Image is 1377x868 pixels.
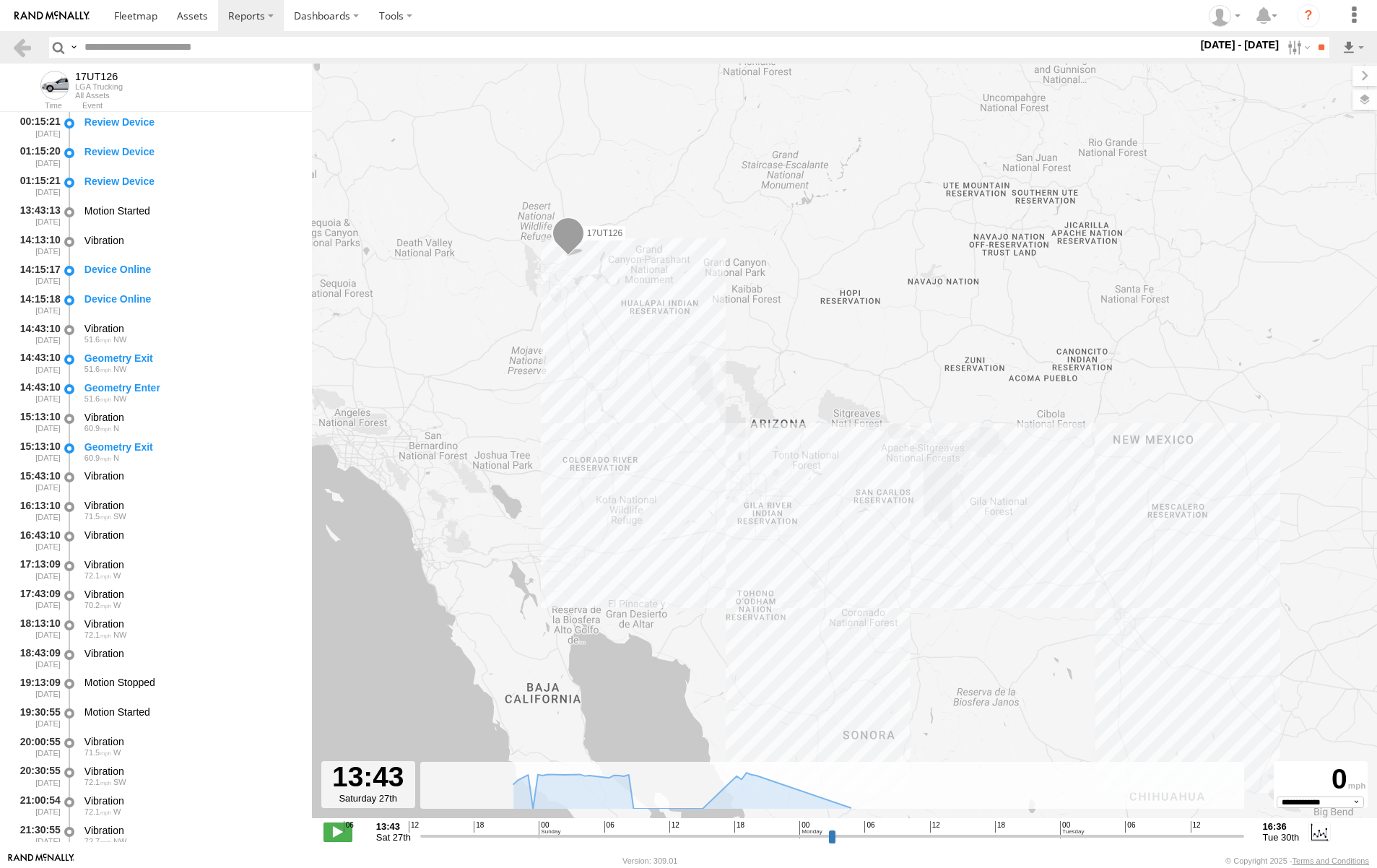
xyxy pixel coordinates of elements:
[1293,856,1369,865] a: Terms and Conditions
[12,173,62,199] div: 01:15:21 [DATE]
[113,571,121,580] span: Heading: 272
[1191,821,1201,833] span: 12
[1225,856,1369,865] div: © Copyright 2025 -
[84,778,111,786] span: 72.1
[12,202,62,229] div: 13:43:13 [DATE]
[84,601,111,609] span: 70.2
[84,292,298,305] div: Device Online
[1125,821,1135,833] span: 06
[113,512,126,521] span: Heading: 247
[995,821,1005,833] span: 18
[84,558,298,571] div: Vibration
[84,676,298,689] div: Motion Stopped
[12,379,62,406] div: 14:43:10 [DATE]
[799,821,822,838] span: 00
[84,411,298,424] div: Vibration
[669,821,679,833] span: 12
[84,748,111,757] span: 71.5
[12,468,62,495] div: 15:43:10 [DATE]
[84,365,111,373] span: 51.6
[84,145,298,158] div: Review Device
[12,763,62,789] div: 20:30:55 [DATE]
[1341,37,1365,58] label: Export results as...
[12,261,62,288] div: 14:15:17 [DATE]
[12,113,62,140] div: 00:15:21 [DATE]
[12,320,62,347] div: 14:43:10 [DATE]
[84,588,298,601] div: Vibration
[323,823,352,841] label: Play/Stop
[12,438,62,465] div: 15:13:10 [DATE]
[113,837,126,846] span: Heading: 306
[84,765,298,778] div: Vibration
[539,821,560,838] span: 00
[1198,37,1282,53] label: [DATE] - [DATE]
[1060,821,1084,838] span: 00
[376,832,411,843] span: Sat 27th Sep 2025
[1297,4,1320,27] i: ?
[84,440,298,453] div: Geometry Exit
[84,116,298,129] div: Review Device
[84,335,111,344] span: 51.6
[84,453,111,462] span: 60.9
[113,335,126,344] span: Heading: 296
[12,645,62,672] div: 18:43:09 [DATE]
[1282,37,1313,58] label: Search Filter Options
[113,630,126,639] span: Heading: 305
[84,824,298,837] div: Vibration
[1204,5,1246,27] div: Carlos Vazquez
[84,647,298,660] div: Vibration
[84,381,298,394] div: Geometry Enter
[84,807,111,816] span: 72.1
[376,821,411,832] strong: 13:43
[604,821,614,833] span: 06
[474,821,484,833] span: 18
[12,674,62,701] div: 19:13:09 [DATE]
[113,394,126,403] span: Heading: 296
[1263,832,1300,843] span: Tue 30th Sep 2025
[8,854,74,868] a: Visit our Website
[344,821,354,833] span: 06
[12,733,62,760] div: 20:00:55 [DATE]
[12,703,62,730] div: 19:30:55 [DATE]
[586,228,622,238] span: 17UT126
[84,352,298,365] div: Geometry Exit
[12,232,62,259] div: 14:13:10 [DATE]
[84,735,298,748] div: Vibration
[12,37,32,58] a: Back to previous Page
[734,821,744,833] span: 18
[84,529,298,542] div: Vibration
[68,37,79,58] label: Search Query
[12,497,62,524] div: 16:13:10 [DATE]
[1276,763,1365,797] div: 0
[113,807,121,816] span: Heading: 279
[84,617,298,630] div: Vibration
[84,175,298,188] div: Review Device
[12,409,62,435] div: 15:13:10 [DATE]
[113,748,121,757] span: Heading: 285
[75,71,123,82] div: 17UT126 - View Asset History
[930,821,940,833] span: 12
[84,469,298,482] div: Vibration
[84,794,298,807] div: Vibration
[12,615,62,642] div: 18:13:10 [DATE]
[12,290,62,317] div: 14:15:18 [DATE]
[113,424,119,433] span: Heading: 339
[12,586,62,612] div: 17:43:09 [DATE]
[84,234,298,247] div: Vibration
[84,424,111,433] span: 60.9
[864,821,874,833] span: 06
[1263,821,1300,832] strong: 16:36
[12,556,62,583] div: 17:13:09 [DATE]
[113,365,126,373] span: Heading: 296
[84,322,298,335] div: Vibration
[113,601,121,609] span: Heading: 262
[84,571,111,580] span: 72.1
[12,792,62,819] div: 21:00:54 [DATE]
[113,778,126,786] span: Heading: 217
[84,499,298,512] div: Vibration
[75,82,123,91] div: LGA Trucking
[84,263,298,276] div: Device Online
[84,512,111,521] span: 71.5
[82,103,312,110] div: Event
[84,630,111,639] span: 72.1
